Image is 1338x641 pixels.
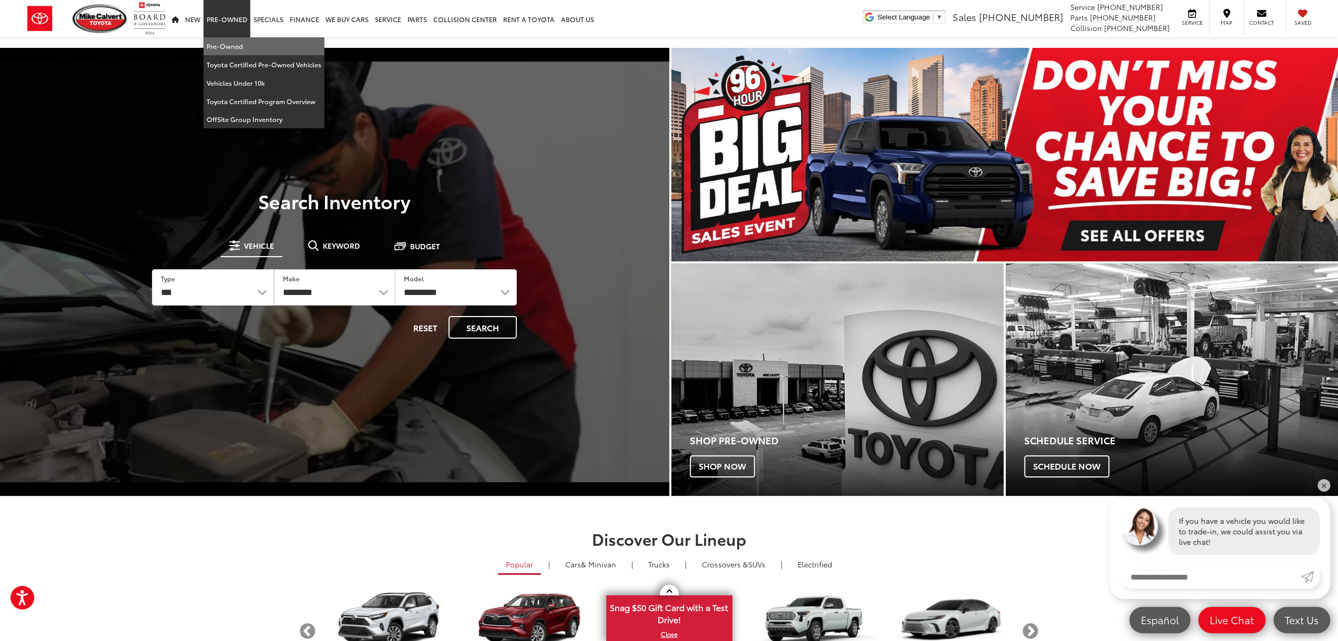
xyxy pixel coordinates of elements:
[1120,565,1301,588] input: Enter your message
[203,74,324,93] a: Vehicles Under 10k
[203,93,324,111] a: Toyota Certified Program Overview
[161,274,175,283] label: Type
[283,274,300,283] label: Make
[682,559,689,569] li: |
[557,555,624,573] a: Cars
[498,555,541,575] a: Popular
[690,435,1004,446] h4: Shop Pre-Owned
[404,316,446,339] button: Reset
[546,559,553,569] li: |
[299,622,317,640] button: Previous
[1198,607,1265,633] a: Live Chat
[1104,23,1170,33] span: [PHONE_NUMBER]
[702,559,748,569] span: Crossovers &
[404,274,424,283] label: Model
[790,555,840,573] a: Electrified
[690,455,755,477] span: Shop Now
[1129,607,1190,633] a: Español
[877,13,943,21] a: Select Language​
[323,242,360,249] span: Keyword
[1024,435,1338,446] h4: Schedule Service
[1006,263,1338,496] a: Schedule Service Schedule Now
[203,37,324,56] a: Pre-Owned
[203,110,324,128] a: OffSite Group Inventory
[1070,12,1088,23] span: Parts
[1168,507,1320,555] div: If you have a vehicle you would like to trade-in, we could assist you via live chat!
[410,242,440,250] span: Budget
[778,559,785,569] li: |
[73,4,128,33] img: Mike Calvert Toyota
[448,316,517,339] button: Search
[1006,263,1338,496] div: Toyota
[877,13,930,21] span: Select Language
[1273,607,1330,633] a: Text Us
[1291,19,1314,26] span: Saved
[1180,19,1204,26] span: Service
[936,13,943,21] span: ▼
[1136,613,1184,626] span: Español
[1120,507,1158,545] img: Agent profile photo
[1022,622,1040,640] button: Next
[1090,12,1156,23] span: [PHONE_NUMBER]
[671,263,1004,496] div: Toyota
[607,596,731,628] span: Snag $50 Gift Card with a Test Drive!
[299,530,1040,547] h2: Discover Our Lineup
[1097,2,1163,12] span: [PHONE_NUMBER]
[1301,565,1320,588] a: Submit
[1204,613,1259,626] span: Live Chat
[244,242,274,249] span: Vehicle
[629,559,636,569] li: |
[671,263,1004,496] a: Shop Pre-Owned Shop Now
[953,10,976,24] span: Sales
[581,559,616,569] span: & Minivan
[979,10,1063,24] span: [PHONE_NUMBER]
[1280,613,1324,626] span: Text Us
[694,555,773,573] a: SUVs
[1070,23,1102,33] span: Collision
[1024,455,1109,477] span: Schedule Now
[44,190,625,211] h3: Search Inventory
[1070,2,1095,12] span: Service
[1249,19,1274,26] span: Contact
[640,555,678,573] a: Trucks
[1215,19,1238,26] span: Map
[203,56,324,74] a: Toyota Certified Pre-Owned Vehicles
